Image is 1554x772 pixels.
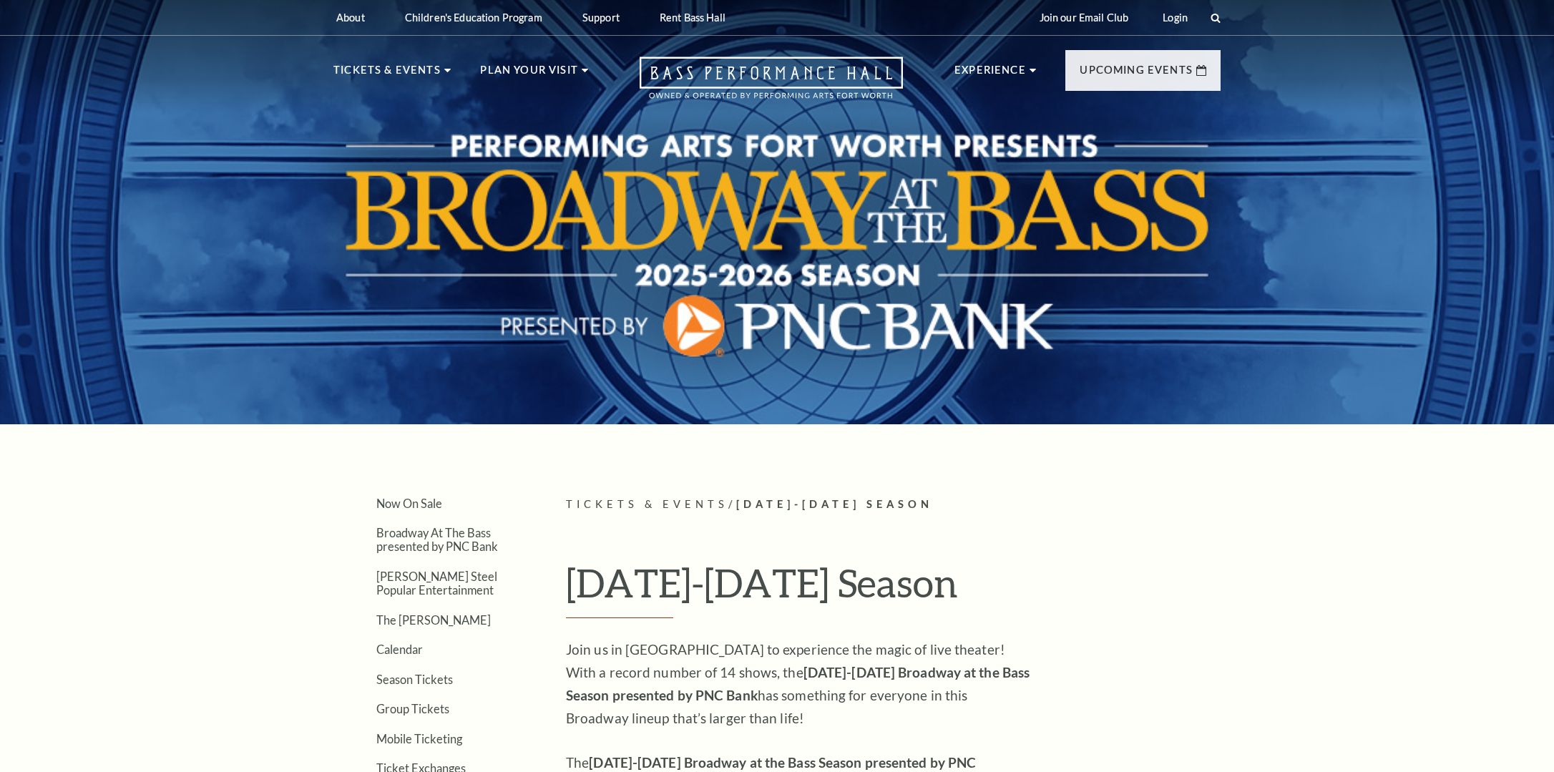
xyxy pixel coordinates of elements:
[376,526,498,553] a: Broadway At The Bass presented by PNC Bank
[336,11,365,24] p: About
[376,613,491,627] a: The [PERSON_NAME]
[954,62,1026,87] p: Experience
[480,62,578,87] p: Plan Your Visit
[376,570,497,597] a: [PERSON_NAME] Steel Popular Entertainment
[736,498,933,510] span: [DATE]-[DATE] Season
[566,496,1221,514] p: /
[582,11,620,24] p: Support
[376,673,453,686] a: Season Tickets
[376,642,423,656] a: Calendar
[376,497,442,510] a: Now On Sale
[405,11,542,24] p: Children's Education Program
[376,732,462,746] a: Mobile Ticketing
[660,11,725,24] p: Rent Bass Hall
[566,560,1221,618] h1: [DATE]-[DATE] Season
[376,702,449,715] a: Group Tickets
[333,62,441,87] p: Tickets & Events
[566,638,1031,730] p: Join us in [GEOGRAPHIC_DATA] to experience the magic of live theater! With a record number of 14 ...
[1080,62,1193,87] p: Upcoming Events
[566,498,728,510] span: Tickets & Events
